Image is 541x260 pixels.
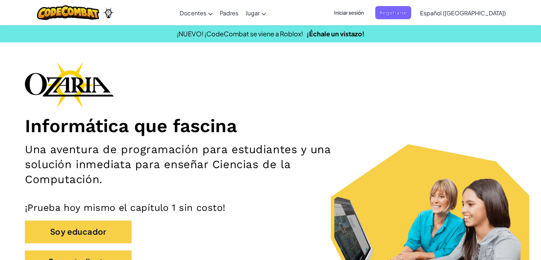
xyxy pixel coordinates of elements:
a: Docentes [176,3,216,22]
img: Ozaria branding logo [25,62,114,108]
img: CodeCombat logo [37,5,99,20]
h2: Una aventura de programación para estudiantes y una solución inmediata para enseñar Ciencias de l... [25,142,354,187]
a: ¡Échale un vistazo! [307,30,365,38]
span: Español ([GEOGRAPHIC_DATA]) [420,9,506,17]
span: Docentes [180,9,206,17]
span: ¡NUEVO! ¡CodeCombat se viene a Roblox! [177,30,303,38]
span: Jugar [245,9,260,17]
a: Jugar [242,3,270,22]
a: Español ([GEOGRAPHIC_DATA]) [417,3,509,22]
img: Ozaria [103,7,114,18]
a: Padres [216,3,242,22]
button: Iniciar sesión [330,6,368,19]
button: Soy educador [25,220,132,243]
h1: Informática que fascina [25,115,516,137]
button: Registrarse [375,6,411,19]
p: ¡Prueba hoy mismo el capítulo 1 sin costo! [25,202,516,213]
